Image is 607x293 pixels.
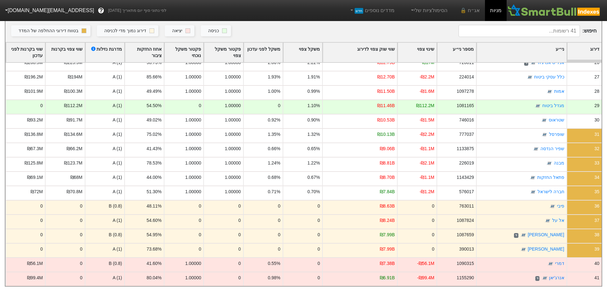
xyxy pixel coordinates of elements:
[199,231,201,238] div: 0
[507,4,602,17] img: SmartBull
[530,189,536,195] img: tase link
[542,103,564,108] a: מגדל ביטוח
[535,103,541,109] img: tase link
[70,174,83,181] div: ₪68M
[67,188,83,195] div: ₪70.8M
[125,43,164,62] div: Toggle SortBy
[147,246,162,253] div: 73.68%
[199,217,201,224] div: 0
[204,43,243,62] div: Toggle SortBy
[164,43,203,62] div: Toggle SortBy
[238,246,241,253] div: 0
[25,59,43,66] div: ₪208.9M
[377,102,395,109] div: ₪11.46B
[459,246,474,253] div: 390013
[147,88,162,95] div: 49.49%
[545,218,551,224] img: tase link
[268,59,280,66] div: 2.06%
[40,231,43,238] div: 0
[377,59,395,66] div: ₪12.79B
[420,188,435,195] div: -₪1.2M
[377,74,395,80] div: ₪12.70B
[185,131,201,138] div: 1.00000
[380,174,395,181] div: ₪8.70B
[307,59,320,66] div: 2.22%
[549,275,564,281] a: אנרג'יאן
[147,160,162,166] div: 78.53%
[85,85,124,99] div: A (1)
[534,75,564,80] a: כלל עסקי ביטוח
[380,246,395,253] div: ₪7.99B
[380,231,395,238] div: ₪7.99B
[185,275,201,281] div: 1.00000
[595,160,599,166] div: 33
[99,6,103,15] span: ?
[459,25,596,37] span: חיפוש :
[377,117,395,123] div: ₪10.53B
[90,46,122,59] div: מדרגת נזילות
[147,145,162,152] div: 41.43%
[595,145,599,152] div: 32
[80,246,83,253] div: 0
[317,275,320,281] div: 0
[199,203,201,209] div: 0
[85,229,124,243] div: B (0.8)
[595,246,599,253] div: 39
[85,43,124,62] div: Toggle SortBy
[595,203,599,209] div: 36
[225,59,241,66] div: 1.00000
[268,131,280,138] div: 1.35%
[185,74,201,80] div: 1.00000
[420,117,435,123] div: -₪1.5M
[225,102,241,109] div: 1.00000
[147,203,162,209] div: 48.11%
[85,272,124,286] div: A (1)
[552,218,564,223] a: אל על
[85,114,124,128] div: A (1)
[595,59,599,66] div: 26
[238,203,241,209] div: 0
[64,131,82,138] div: ₪134.6M
[530,175,536,181] img: tase link
[422,59,434,66] div: ₪17M
[542,275,548,282] img: tase link
[85,99,124,114] div: A (1)
[555,261,564,266] a: דמרי
[420,131,435,138] div: -₪2.2M
[595,88,599,95] div: 28
[68,74,83,80] div: ₪194M
[80,231,83,238] div: 0
[238,231,241,238] div: 0
[278,203,280,209] div: 0
[268,117,280,123] div: 0.92%
[268,88,280,95] div: 1.00%
[185,160,201,166] div: 1.00000
[40,102,43,109] div: 0
[317,217,320,224] div: 0
[307,188,320,195] div: 0.70%
[85,243,124,257] div: A (1)
[380,145,395,152] div: ₪9.06B
[185,88,201,95] div: 1.00000
[40,246,43,253] div: 0
[520,232,527,238] img: tase link
[459,25,580,37] input: 41 רשומות...
[18,27,78,34] div: בטווח דירוגי ההחלפה של המדד
[147,59,162,66] div: 98.73%
[567,43,602,62] div: Toggle SortBy
[64,59,82,66] div: ₪225.9M
[420,145,435,152] div: -₪1.1M
[25,74,43,80] div: ₪196.2M
[420,174,435,181] div: -₪1.1M
[85,56,124,71] div: A (1)
[549,118,564,123] a: שטראוס
[85,186,124,200] div: A (1)
[67,117,83,123] div: ₪91.7M
[201,25,231,37] button: כניסה
[147,260,162,267] div: 41.60%
[225,74,241,80] div: 1.00000
[185,59,201,66] div: 1.00000
[307,88,320,95] div: 0.99%
[457,275,474,281] div: 1155290
[540,146,564,151] a: שפיר הנדסה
